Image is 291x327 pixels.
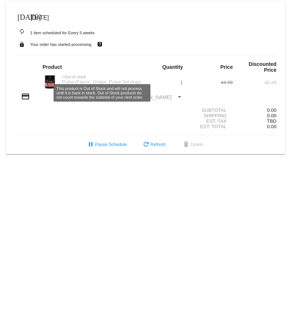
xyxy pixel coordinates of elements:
button: Pause Schedule [80,138,133,151]
strong: Quantity [162,64,183,70]
div: 44.99 [189,80,233,85]
mat-icon: delete [182,141,190,149]
button: Delete [176,138,209,151]
div: Shipping [189,113,233,118]
div: Out of stock [58,75,146,79]
mat-icon: [DATE] [17,12,26,21]
mat-icon: pause [86,141,95,149]
small: 1 item scheduled for Every 5 weeks [15,31,95,35]
button: Refresh [136,138,172,151]
div: 0.00 [233,107,276,113]
strong: Product [43,64,62,70]
mat-select: Payment Method [64,94,183,100]
span: 1 [180,80,183,85]
span: TBD [267,118,276,124]
span: 0.00 [267,124,276,129]
mat-icon: live_help [95,40,104,49]
div: Pulse (Flavor: Grape, Pulse Servings: 20 Servings) [58,79,146,90]
span: PayPal - [EMAIL_ADDRESS][DOMAIN_NAME] [64,94,172,100]
strong: Price [220,64,233,70]
strong: Discounted Price [249,61,276,73]
small: Your order has started processing. [30,42,93,47]
div: Est. Total [189,124,233,129]
span: 0.00 [267,113,276,118]
div: 40.49 [233,80,276,85]
span: Pause Schedule [86,142,127,147]
mat-icon: autorenew [17,27,26,36]
mat-icon: refresh [142,141,150,149]
mat-icon: credit_card [21,92,30,101]
div: Subtotal [189,107,233,113]
img: Image-1-Carousel-Pulse-20S-Grape-Transp.png [43,75,57,89]
mat-icon: lock [17,40,26,49]
div: Est. Tax [189,118,233,124]
span: Refresh [142,142,166,147]
mat-icon: not_interested [62,75,65,78]
span: Delete [182,142,203,147]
